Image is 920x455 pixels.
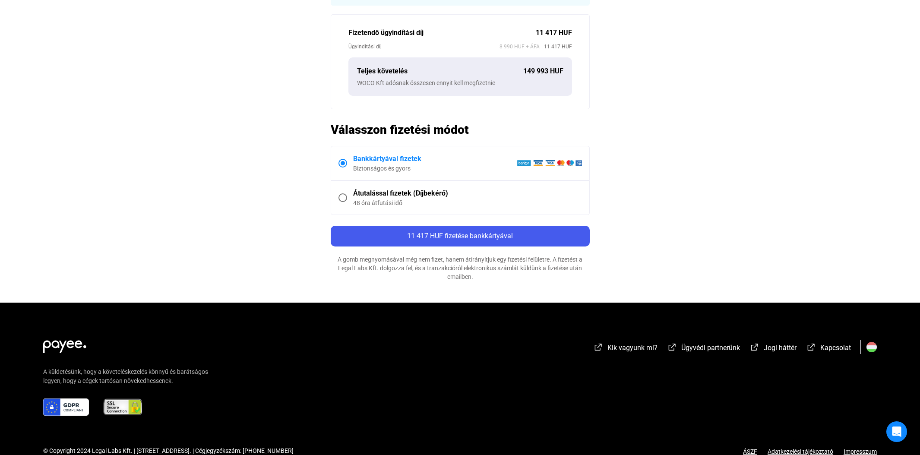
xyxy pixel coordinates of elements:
[667,343,677,351] img: external-link-white
[886,421,907,442] div: Open Intercom Messenger
[593,343,604,351] img: external-link-white
[43,335,86,353] img: white-payee-white-dot.svg
[353,199,582,207] div: 48 óra átfutási idő
[764,344,797,352] span: Jogi háttér
[743,448,757,455] a: ÁSZF
[353,164,517,173] div: Biztonságos és gyors
[43,398,89,416] img: gdpr
[820,344,851,352] span: Kapcsolat
[757,448,844,455] a: Adatkezelési tájékoztató
[749,343,760,351] img: external-link-white
[348,28,536,38] div: Fizetendő ügyindítási díj
[407,232,513,240] span: 11 417 HUF fizetése bankkártyával
[844,448,877,455] a: Impresszum
[593,345,658,353] a: external-link-whiteKik vagyunk mi?
[749,345,797,353] a: external-link-whiteJogi háttér
[681,344,740,352] span: Ügyvédi partnerünk
[331,226,590,246] button: 11 417 HUF fizetése bankkártyával
[353,154,517,164] div: Bankkártyával fizetek
[806,343,816,351] img: external-link-white
[607,344,658,352] span: Kik vagyunk mi?
[331,255,590,281] div: A gomb megnyomásával még nem fizet, hanem átírányítjuk egy fizetési felületre. A fizetést a Legal...
[331,122,590,137] h2: Válasszon fizetési módot
[806,345,851,353] a: external-link-whiteKapcsolat
[500,42,540,51] span: 8 990 HUF + ÁFA
[866,342,877,352] img: HU.svg
[357,79,563,87] div: WOCO Kft adósnak összesen ennyit kell megfizetnie
[536,28,572,38] div: 11 417 HUF
[103,398,143,416] img: ssl
[667,345,740,353] a: external-link-whiteÜgyvédi partnerünk
[540,42,572,51] span: 11 417 HUF
[353,188,582,199] div: Átutalással fizetek (Díjbekérő)
[523,66,563,76] div: 149 993 HUF
[357,66,523,76] div: Teljes követelés
[517,160,582,167] img: barion
[348,42,500,51] div: Ügyindítási díj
